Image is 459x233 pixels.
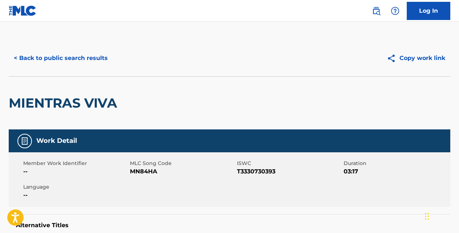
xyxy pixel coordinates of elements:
[407,2,450,20] a: Log In
[369,4,384,18] a: Public Search
[387,54,399,63] img: Copy work link
[237,160,342,167] span: ISWC
[425,205,429,227] div: Drag
[130,167,235,176] span: MN84HA
[36,137,77,145] h5: Work Detail
[9,95,121,111] h2: MIENTRAS VIVA
[391,7,399,15] img: help
[237,167,342,176] span: T3330730393
[23,167,128,176] span: --
[344,167,448,176] span: 03:17
[130,160,235,167] span: MLC Song Code
[23,183,128,191] span: Language
[382,49,450,67] button: Copy work link
[16,222,443,229] h5: Alternative Titles
[388,4,402,18] div: Help
[20,137,29,145] img: Work Detail
[9,49,113,67] button: < Back to public search results
[9,5,37,16] img: MLC Logo
[23,191,128,200] span: --
[372,7,381,15] img: search
[344,160,448,167] span: Duration
[23,160,128,167] span: Member Work Identifier
[423,198,459,233] iframe: Chat Widget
